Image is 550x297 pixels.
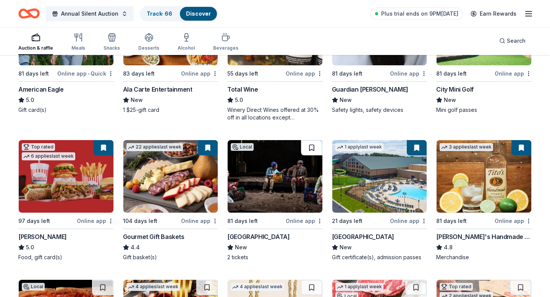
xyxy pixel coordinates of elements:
div: [GEOGRAPHIC_DATA] [227,232,290,241]
button: Meals [71,30,85,55]
span: 5.0 [235,95,243,105]
div: Auction & raffle [18,45,53,51]
div: Food, gift card(s) [18,253,114,261]
div: Gourmet Gift Baskets [123,232,184,241]
a: Track· 66 [147,10,172,17]
img: Image for Gourmet Gift Baskets [123,140,218,213]
span: Search [507,36,526,45]
div: Online app [286,69,323,78]
img: Image for Tito's Handmade Vodka [437,140,531,213]
div: 81 days left [332,69,362,78]
div: 104 days left [123,216,157,226]
span: New [340,95,352,105]
a: Image for Portillo'sTop rated6 applieslast week97 days leftOnline app[PERSON_NAME]5.0Food, gift c... [18,140,114,261]
button: Auction & raffle [18,30,53,55]
div: Online app [77,216,114,226]
div: 97 days left [18,216,50,226]
div: Online app [181,69,218,78]
span: 5.0 [26,95,34,105]
div: Online app Quick [57,69,114,78]
a: Home [18,5,40,23]
span: 5.0 [26,243,34,252]
span: Annual Silent Auction [61,9,118,18]
button: Search [493,33,532,48]
div: Guardian [PERSON_NAME] [332,85,408,94]
img: Image for Portillo's [19,140,113,213]
button: Track· 66Discover [140,6,218,21]
button: Desserts [138,30,159,55]
div: Safety lights, safety devices [332,106,427,114]
div: [PERSON_NAME] [18,232,67,241]
div: Online app [286,216,323,226]
div: Alcohol [178,45,195,51]
div: City Mini Golf [436,85,474,94]
span: New [235,243,247,252]
span: 4.4 [131,243,140,252]
span: 4.8 [444,243,453,252]
a: Image for Great Wolf Lodge1 applylast week21 days leftOnline app[GEOGRAPHIC_DATA]NewGift certific... [332,140,427,261]
a: Earn Rewards [466,7,521,21]
button: Annual Silent Auction [46,6,134,21]
div: 1 $25-gift card [123,106,218,114]
div: Online app [495,216,532,226]
div: Gift card(s) [18,106,114,114]
div: Online app [390,69,427,78]
div: 6 applies last week [22,152,75,160]
div: Desserts [138,45,159,51]
span: • [88,71,89,77]
div: 1 apply last week [335,283,383,291]
div: Local [231,143,254,151]
div: Ala Carte Entertainment [123,85,192,94]
div: Meals [71,45,85,51]
div: 22 applies last week [126,143,183,151]
div: 81 days left [18,69,49,78]
span: New [340,243,352,252]
div: Online app [181,216,218,226]
button: Beverages [213,30,238,55]
button: Snacks [104,30,120,55]
span: Plus trial ends on 9PM[DATE] [381,9,458,18]
div: Online app [390,216,427,226]
div: Gift certificate(s), admission passes [332,253,427,261]
span: New [131,95,143,105]
div: Top rated [440,283,473,291]
div: Beverages [213,45,238,51]
div: 1 apply last week [335,143,383,151]
div: Top rated [22,143,55,151]
img: Image for Great Wolf Lodge [332,140,427,213]
div: [GEOGRAPHIC_DATA] [332,232,394,241]
div: Local [22,283,45,291]
a: Plus trial ends on 9PM[DATE] [370,8,463,20]
div: Merchandise [436,253,532,261]
a: Image for Gourmet Gift Baskets22 applieslast week104 days leftOnline appGourmet Gift Baskets4.4Gi... [123,140,218,261]
div: 4 applies last week [231,283,284,291]
div: 4 applies last week [126,283,180,291]
span: New [444,95,456,105]
div: [PERSON_NAME]'s Handmade Vodka [436,232,532,241]
img: Image for Court Theatre [228,140,322,213]
div: 21 days left [332,216,362,226]
div: 81 days left [436,216,467,226]
div: 81 days left [227,216,258,226]
a: Image for Tito's Handmade Vodka3 applieslast week81 days leftOnline app[PERSON_NAME]'s Handmade V... [436,140,532,261]
a: Discover [186,10,211,17]
div: Winery Direct Wines offered at 30% off in all locations except [GEOGRAPHIC_DATA], [GEOGRAPHIC_DAT... [227,106,323,121]
div: Snacks [104,45,120,51]
div: 3 applies last week [440,143,493,151]
a: Image for Court TheatreLocal81 days leftOnline app[GEOGRAPHIC_DATA]New2 tickets [227,140,323,261]
div: Gift basket(s) [123,253,218,261]
div: 55 days left [227,69,258,78]
div: 2 tickets [227,253,323,261]
div: Total Wine [227,85,258,94]
div: 81 days left [436,69,467,78]
div: Online app [495,69,532,78]
button: Alcohol [178,30,195,55]
div: 83 days left [123,69,155,78]
div: Mini golf passes [436,106,532,114]
div: American Eagle [18,85,63,94]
